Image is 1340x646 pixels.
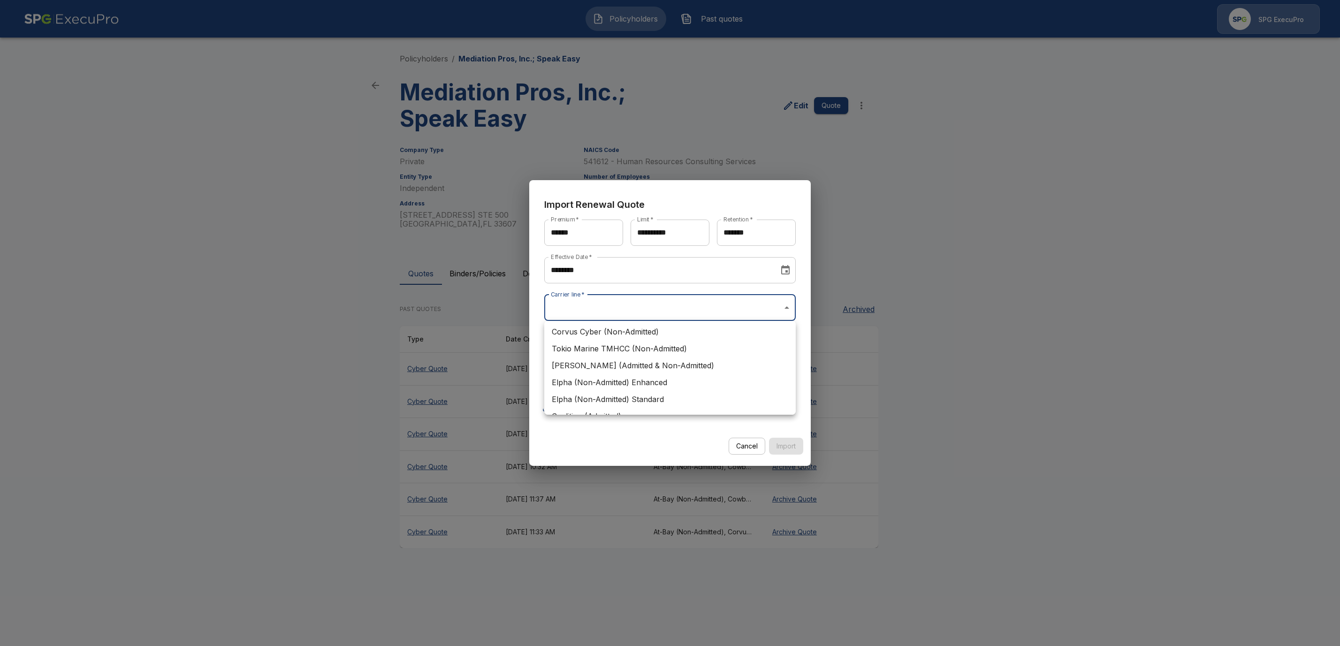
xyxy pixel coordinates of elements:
li: Coalition (Admitted) [544,408,796,425]
li: [PERSON_NAME] (Admitted & Non-Admitted) [544,357,796,374]
li: Tokio Marine TMHCC (Non-Admitted) [544,340,796,357]
li: Elpha (Non-Admitted) Enhanced [544,374,796,391]
li: Elpha (Non-Admitted) Standard [544,391,796,408]
li: Corvus Cyber (Non-Admitted) [544,323,796,340]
